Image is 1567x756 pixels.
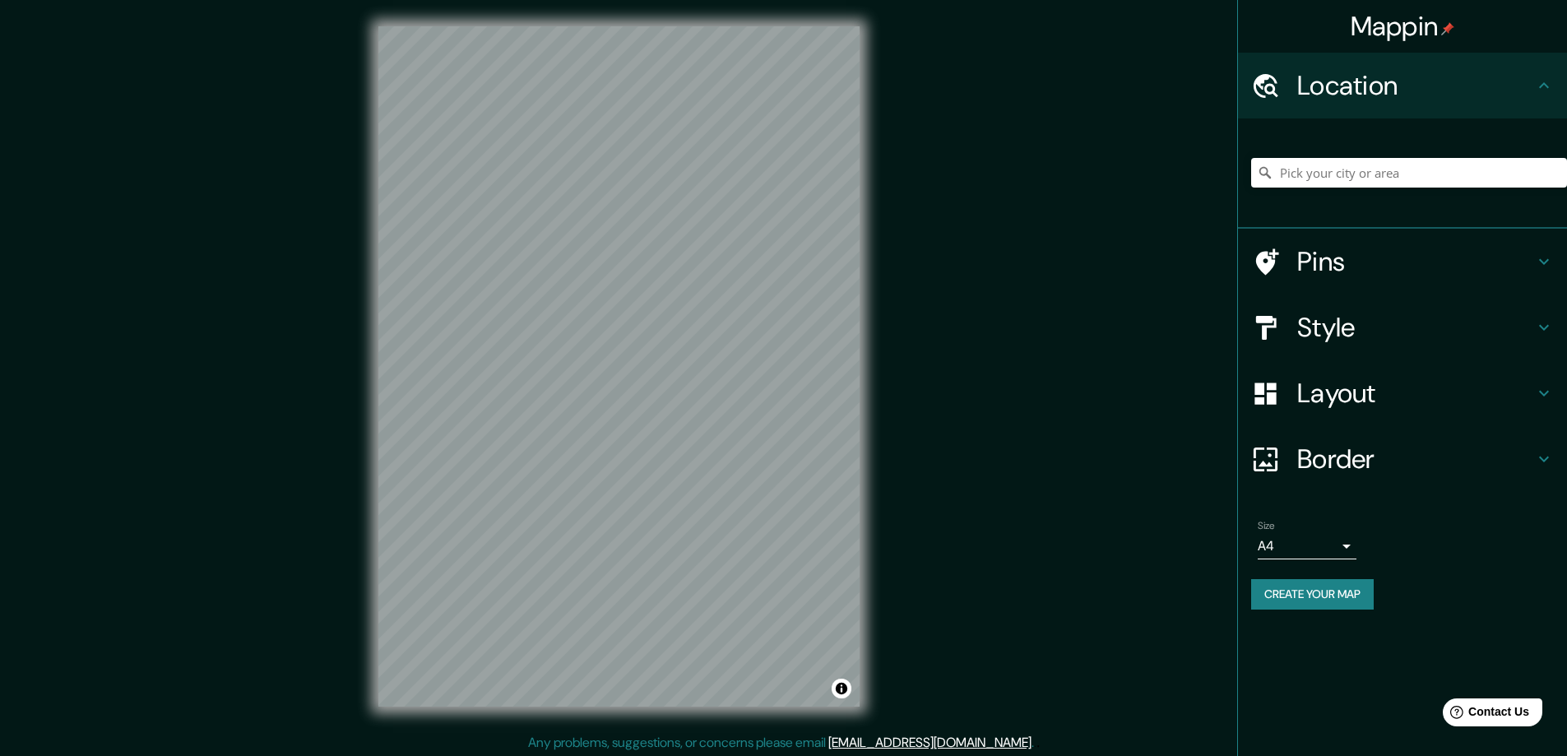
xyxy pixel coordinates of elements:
[1297,69,1534,102] h4: Location
[1258,533,1356,559] div: A4
[1238,53,1567,118] div: Location
[1251,579,1374,610] button: Create your map
[1251,158,1567,188] input: Pick your city or area
[378,26,860,707] canvas: Map
[1297,377,1534,410] h4: Layout
[1297,311,1534,344] h4: Style
[832,679,851,698] button: Toggle attribution
[1036,733,1040,753] div: .
[828,734,1032,751] a: [EMAIL_ADDRESS][DOMAIN_NAME]
[1421,692,1549,738] iframe: Help widget launcher
[1238,426,1567,492] div: Border
[1238,229,1567,295] div: Pins
[1441,22,1454,35] img: pin-icon.png
[1297,245,1534,278] h4: Pins
[1297,443,1534,475] h4: Border
[1238,360,1567,426] div: Layout
[1351,10,1455,43] h4: Mappin
[528,733,1034,753] p: Any problems, suggestions, or concerns please email .
[1238,295,1567,360] div: Style
[1258,519,1275,533] label: Size
[1034,733,1036,753] div: .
